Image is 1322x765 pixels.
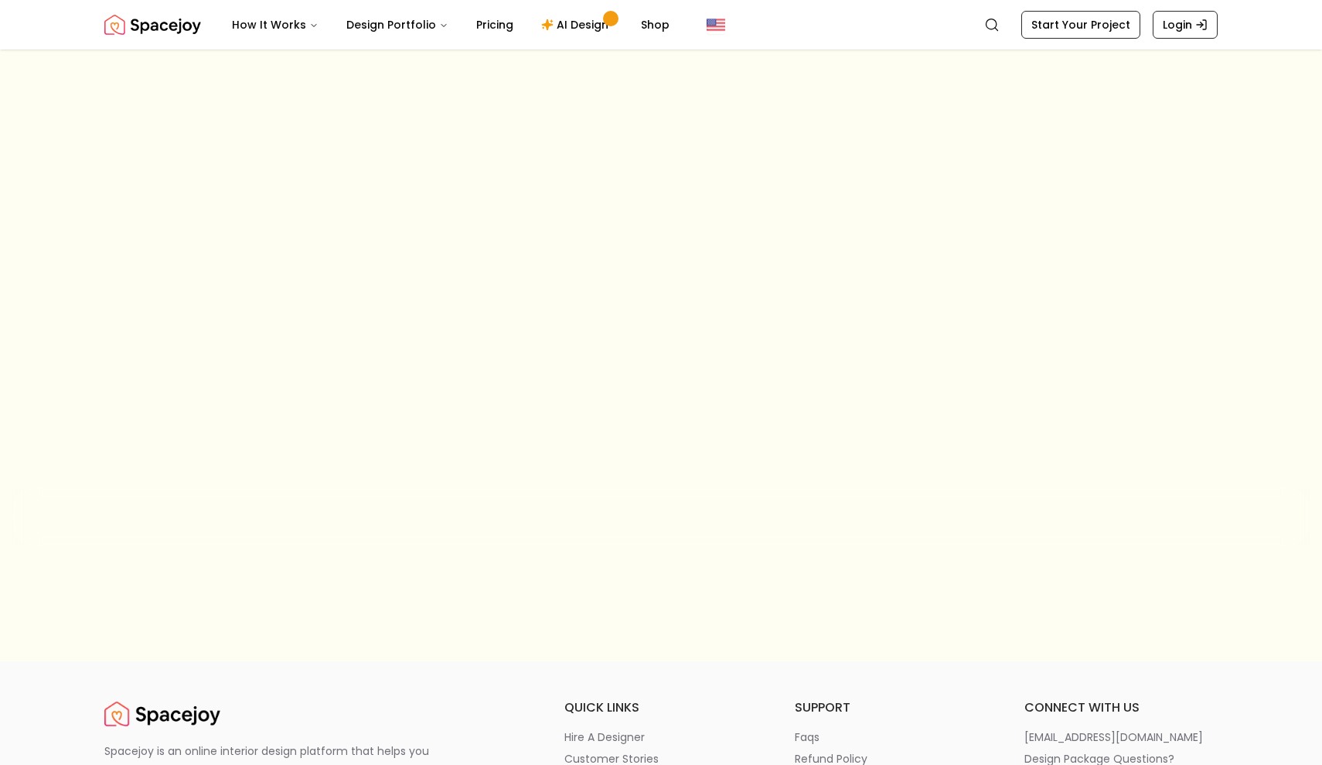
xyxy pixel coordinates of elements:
[220,9,682,40] nav: Main
[564,729,645,745] p: hire a designer
[1153,11,1218,39] a: Login
[104,9,201,40] img: Spacejoy Logo
[220,9,331,40] button: How It Works
[795,698,988,717] h6: support
[104,9,201,40] a: Spacejoy
[104,698,220,729] a: Spacejoy
[464,9,526,40] a: Pricing
[1024,698,1218,717] h6: connect with us
[529,9,625,40] a: AI Design
[1024,729,1218,745] a: [EMAIL_ADDRESS][DOMAIN_NAME]
[1024,729,1203,745] p: [EMAIL_ADDRESS][DOMAIN_NAME]
[629,9,682,40] a: Shop
[564,698,758,717] h6: quick links
[707,15,725,34] img: United States
[334,9,461,40] button: Design Portfolio
[795,729,819,745] p: faqs
[104,698,220,729] img: Spacejoy Logo
[1021,11,1140,39] a: Start Your Project
[564,729,758,745] a: hire a designer
[795,729,988,745] a: faqs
